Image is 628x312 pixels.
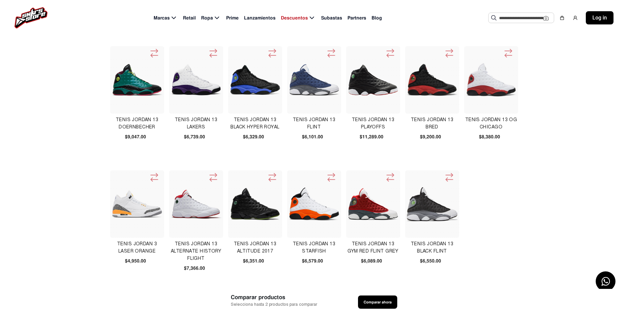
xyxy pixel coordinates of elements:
[559,15,565,20] img: shopping
[491,15,496,20] img: Buscar
[592,14,607,22] span: Log in
[405,240,459,255] h4: Tenis Jordan 13 Black Flint
[228,240,282,255] h4: Tenis Jordan 13 Altitude 2017
[110,116,164,131] h4: Tenis Jordan 13 Doernbecher
[466,54,517,105] img: Tenis Jordan 13 Og Chicago
[321,15,342,21] span: Subastas
[289,179,340,229] img: Tenis Jordan 13 Starfish
[372,15,382,21] span: Blog
[231,293,317,301] span: Comparar productos
[112,54,163,105] img: Tenis Jordan 13 Doernbecher
[169,240,223,262] h4: Tenis Jordan 13 Alternate History Flight
[302,133,323,140] span: $6,101.00
[464,116,518,131] h4: Tenis Jordan 13 Og Chicago
[347,15,366,21] span: Partners
[228,116,282,131] h4: Tenis Jordan 13 Black Hyper Royal
[420,258,441,264] span: $6,550.00
[348,188,399,221] img: Tenis Jordan 13 Gym Red Flint Grey
[287,116,341,131] h4: Tenis Jordan 13 Flint
[112,179,163,229] img: Tenis Jordan 3 Laser Orange
[361,258,382,264] span: $6,089.00
[346,240,400,255] h4: Tenis Jordan 13 Gym Red Flint Grey
[231,301,317,308] span: Selecciona hasta 2 productos para comparar
[543,16,549,21] img: Cámara
[230,179,281,229] img: Tenis Jordan 13 Altitude 2017
[302,258,323,264] span: $6,579.00
[201,15,213,21] span: Ropa
[360,133,383,140] span: $11,289.00
[125,133,146,140] span: $9,047.00
[125,258,146,264] span: $4,950.00
[405,116,459,131] h4: Tenis Jordan 13 Bred
[243,258,264,264] span: $6,351.00
[346,116,400,131] h4: Tenis Jordan 13 Playoffs
[348,64,399,96] img: Tenis Jordan 13 Playoffs
[407,187,458,221] img: Tenis Jordan 13 Black Flint
[420,133,441,140] span: $9,200.00
[169,116,223,131] h4: Tenis Jordan 13 Lakers
[184,265,205,272] span: $7,366.00
[289,54,340,105] img: Tenis Jordan 13 Flint
[287,240,341,255] h4: Tenis Jordan 13 Starfish
[479,133,500,140] span: $8,380.00
[407,54,458,105] img: Tenis Jordan 13 Bred
[183,15,196,21] span: Retail
[171,189,222,220] img: Tenis Jordan 13 Alternate History Flight
[110,240,164,255] h4: Tenis Jordan 3 Laser Orange
[171,54,222,105] img: Tenis Jordan 13 Lakers
[244,15,276,21] span: Lanzamientos
[573,15,578,20] img: user
[154,15,170,21] span: Marcas
[243,133,264,140] span: $6,329.00
[15,7,47,28] img: logo
[226,15,239,21] span: Prime
[184,133,205,140] span: $6,739.00
[230,54,281,105] img: Tenis Jordan 13 Black Hyper Royal
[281,15,308,21] span: Descuentos
[358,295,397,309] button: Comparar ahora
